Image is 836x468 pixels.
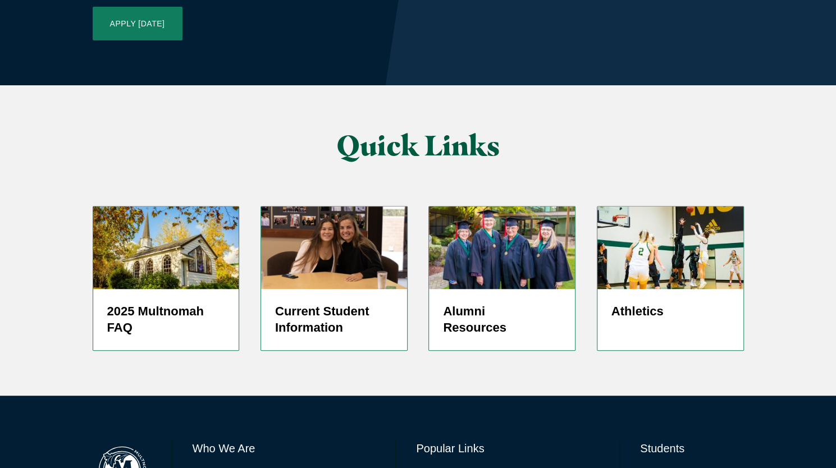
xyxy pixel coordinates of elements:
img: 50 Year Alumni 2019 [429,207,575,288]
h5: Athletics [611,303,729,320]
a: Prayer Chapel in Fall 2025 Multnomah FAQ [93,206,240,351]
h5: Current Student Information [275,303,393,337]
h5: 2025 Multnomah FAQ [107,303,225,337]
h6: Who We Are [193,441,376,456]
a: Apply [DATE] [93,7,182,40]
h6: Popular Links [416,441,599,456]
h2: Quick Links [204,130,632,161]
img: Prayer Chapel in Fall [93,207,239,288]
a: 50 Year Alumni 2019 Alumni Resources [428,206,575,351]
h5: Alumni Resources [443,303,561,337]
h6: Students [640,441,743,456]
a: Women's Basketball player shooting jump shot Athletics [597,206,744,351]
img: WBBALL_WEB [597,207,743,288]
img: screenshot-2024-05-27-at-1.37.12-pm [261,207,407,288]
a: screenshot-2024-05-27-at-1.37.12-pm Current Student Information [261,206,408,351]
